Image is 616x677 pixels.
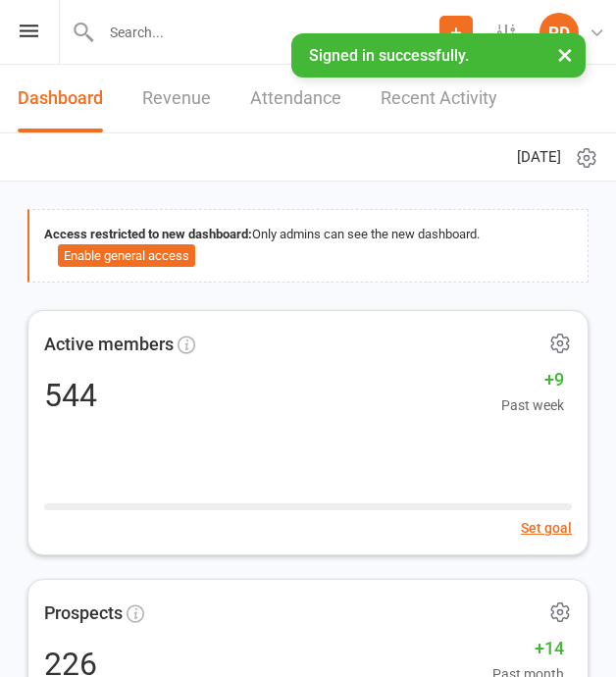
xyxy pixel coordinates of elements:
[309,46,469,65] span: Signed in successfully.
[517,145,561,169] span: [DATE]
[492,635,564,663] span: +14
[44,225,573,268] div: Only admins can see the new dashboard.
[18,65,103,132] a: Dashboard
[44,331,174,359] span: Active members
[250,65,341,132] a: Attendance
[44,380,97,411] div: 544
[58,244,195,268] button: Enable general access
[95,19,440,46] input: Search...
[547,33,583,76] button: ×
[44,227,252,241] strong: Access restricted to new dashboard:
[44,599,123,628] span: Prospects
[501,366,564,394] span: +9
[521,517,572,539] button: Set goal
[539,13,579,52] div: PD
[381,65,497,132] a: Recent Activity
[142,65,211,132] a: Revenue
[501,394,564,416] span: Past week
